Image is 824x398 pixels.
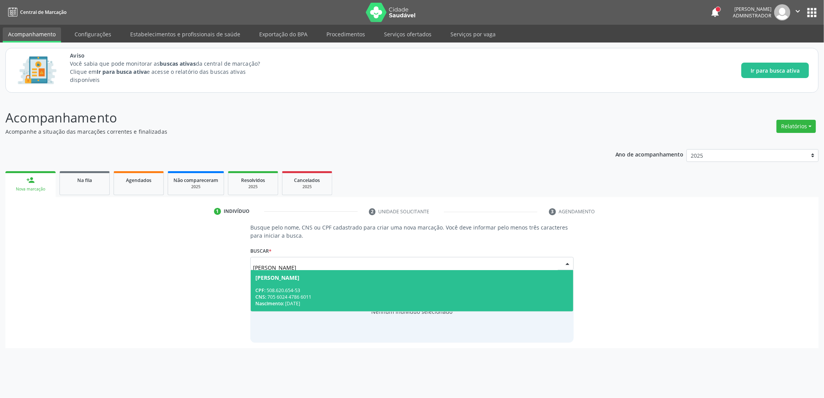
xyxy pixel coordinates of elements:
[733,12,771,19] span: Administrador
[255,300,569,307] div: [DATE]
[69,27,117,41] a: Configurações
[255,300,284,307] span: Nascimento:
[793,7,802,15] i: 
[241,177,265,184] span: Resolvidos
[790,4,805,20] button: 
[250,245,272,257] label: Buscar
[20,9,66,15] span: Central de Marcação
[255,294,569,300] div: 705 6024 4786 6011
[776,120,816,133] button: Relatórios
[173,177,218,184] span: Não compareceram
[5,128,575,136] p: Acompanhe a situação das marcações correntes e finalizadas
[173,184,218,190] div: 2025
[3,27,61,43] a: Acompanhamento
[615,149,684,159] p: Ano de acompanhamento
[97,68,147,75] strong: Ir para busca ativa
[255,275,299,281] div: [PERSON_NAME]
[26,176,35,184] div: person_add
[294,177,320,184] span: Cancelados
[250,223,574,240] p: Busque pelo nome, CNS ou CPF cadastrado para criar uma nova marcação. Você deve informar pelo men...
[254,27,313,41] a: Exportação do BPA
[741,63,809,78] button: Ir para busca ativa
[214,208,221,215] div: 1
[126,177,151,184] span: Agendados
[710,7,720,18] button: notifications
[11,186,50,192] div: Nova marcação
[255,287,569,294] div: 508.620.654-53
[160,60,195,67] strong: buscas ativas
[15,53,59,88] img: Imagem de CalloutCard
[733,6,771,12] div: [PERSON_NAME]
[288,184,326,190] div: 2025
[751,66,800,75] span: Ir para busca ativa
[77,177,92,184] span: Na fila
[5,6,66,19] a: Central de Marcação
[253,260,558,275] input: Busque por nome, CNS ou CPF
[379,27,437,41] a: Serviços ofertados
[255,287,265,294] span: CPF:
[70,51,274,60] span: Aviso
[224,208,250,215] div: Indivíduo
[125,27,246,41] a: Estabelecimentos e profissionais de saúde
[774,4,790,20] img: img
[255,294,266,300] span: CNS:
[445,27,501,41] a: Serviços por vaga
[70,60,274,84] p: Você sabia que pode monitorar as da central de marcação? Clique em e acesse o relatório das busca...
[805,6,819,19] button: apps
[5,108,575,128] p: Acompanhamento
[234,184,272,190] div: 2025
[321,27,370,41] a: Procedimentos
